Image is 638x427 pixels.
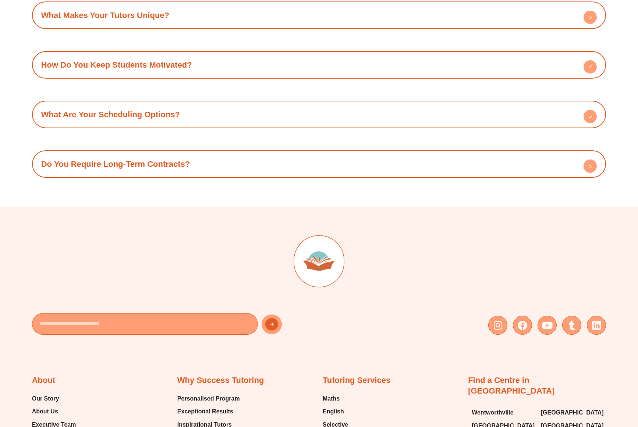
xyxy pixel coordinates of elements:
[32,406,58,417] span: About Us
[41,11,169,20] a: What Makes Your Tutors Unique?
[177,393,240,404] a: Personalised Program
[323,406,358,417] a: English
[323,393,358,404] a: Maths
[41,110,180,119] a: What Are Your Scheduling Options?
[323,393,340,404] span: Maths
[36,5,603,25] div: What Makes Your Tutors Unique?
[323,375,390,386] h2: Tutoring Services
[32,406,86,417] a: About Us
[36,154,603,174] div: Do You Require Long-Term Contracts?
[323,406,344,417] span: English
[41,159,190,169] a: Do You Require Long-Term Contracts?
[177,375,264,386] h2: Why Success Tutoring
[512,344,638,427] iframe: Chat Widget
[177,406,240,417] a: Exceptional Results
[41,60,192,69] a: How Do You Keep Students Motivated?
[468,376,554,395] a: Find a Centre in [GEOGRAPHIC_DATA]
[36,104,603,125] div: What Are Your Scheduling Options?
[36,55,603,75] div: How Do You Keep Students Motivated?
[32,393,59,404] span: Our Story
[472,407,514,418] span: Wentworthville
[32,313,315,338] form: New Form
[177,406,233,417] span: Exceptional Results
[32,375,56,386] h2: About
[32,393,86,404] a: Our Story
[472,407,534,418] a: Wentworthville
